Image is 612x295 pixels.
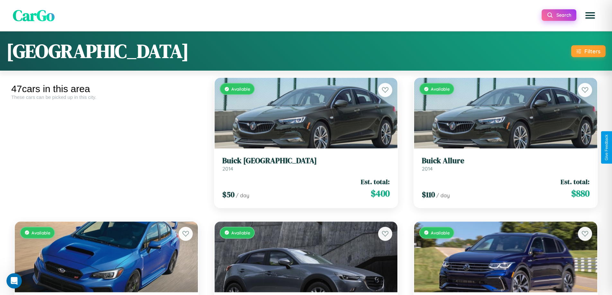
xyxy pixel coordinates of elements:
span: $ 110 [422,189,435,200]
span: / day [436,192,450,198]
h3: Buick [GEOGRAPHIC_DATA] [222,156,390,165]
span: Available [431,230,450,235]
span: Available [31,230,50,235]
span: 2014 [222,165,233,172]
span: $ 880 [571,187,590,200]
a: Buick Allure2014 [422,156,590,172]
iframe: Intercom live chat [6,273,22,289]
a: Buick [GEOGRAPHIC_DATA]2014 [222,156,390,172]
div: Give Feedback [604,134,609,161]
h3: Buick Allure [422,156,590,165]
div: These cars can be picked up in this city. [11,94,201,100]
span: $ 400 [371,187,390,200]
span: $ 50 [222,189,235,200]
h1: [GEOGRAPHIC_DATA] [6,38,189,64]
span: Est. total: [361,177,390,186]
span: Est. total: [561,177,590,186]
span: Available [431,86,450,91]
span: Search [556,12,571,18]
span: / day [236,192,249,198]
div: Filters [584,48,600,55]
span: Available [231,230,250,235]
span: Available [231,86,250,91]
span: CarGo [13,5,55,26]
button: Open menu [581,6,599,24]
span: 2014 [422,165,433,172]
button: Search [542,9,576,21]
div: 47 cars in this area [11,83,201,94]
button: Filters [571,45,606,57]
